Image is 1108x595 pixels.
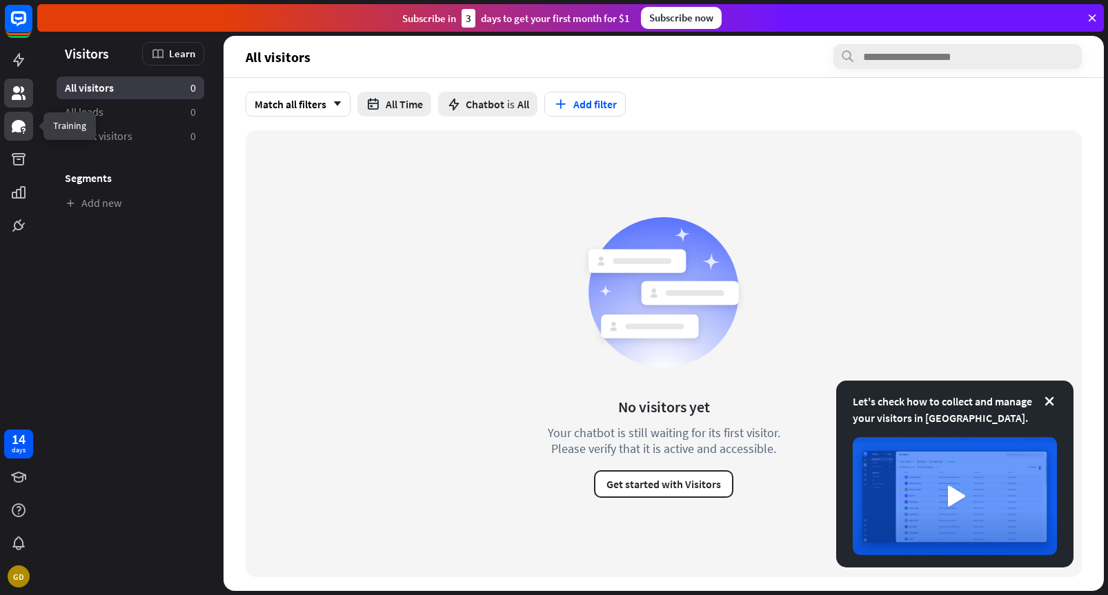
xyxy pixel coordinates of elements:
[402,9,630,28] div: Subscribe in days to get your first month for $1
[11,6,52,47] button: Open LiveChat chat widget
[65,81,114,95] span: All visitors
[544,92,626,117] button: Add filter
[462,9,475,28] div: 3
[57,125,204,148] a: Recent visitors 0
[517,97,529,111] span: All
[466,97,504,111] span: Chatbot
[326,100,342,108] i: arrow_down
[190,105,196,119] aside: 0
[12,445,26,455] div: days
[618,397,710,416] div: No visitors yet
[246,92,350,117] div: Match all filters
[4,430,33,458] a: 14 days
[594,470,733,498] button: Get started with Visitors
[57,101,204,123] a: All leads 0
[57,171,204,185] h3: Segments
[246,49,310,65] span: All visitors
[853,393,1057,426] div: Let's check how to collect and manage your visitors in [GEOGRAPHIC_DATA].
[57,192,204,214] a: Add new
[190,81,196,95] aside: 0
[190,129,196,143] aside: 0
[641,7,722,29] div: Subscribe now
[65,46,109,61] span: Visitors
[507,97,515,111] span: is
[357,92,431,117] button: All Time
[12,433,26,445] div: 14
[522,425,805,456] div: Your chatbot is still waiting for its first visitor. Please verify that it is active and accessible.
[169,47,195,60] span: Learn
[853,437,1057,555] img: image
[65,105,103,119] span: All leads
[65,129,132,143] span: Recent visitors
[8,565,30,587] div: GD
